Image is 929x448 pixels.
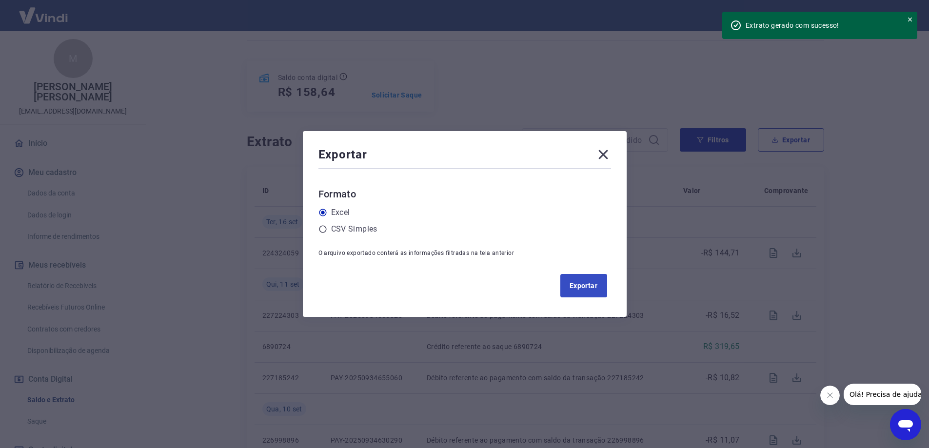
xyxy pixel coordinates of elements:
iframe: Fechar mensagem [820,386,840,405]
h6: Formato [318,186,611,202]
button: Exportar [560,274,607,297]
iframe: Mensagem da empresa [844,384,921,405]
span: O arquivo exportado conterá as informações filtradas na tela anterior [318,250,514,256]
iframe: Botão para abrir a janela de mensagens [890,409,921,440]
div: Extrato gerado com sucesso! [746,20,895,30]
label: Excel [331,207,350,218]
span: Olá! Precisa de ajuda? [6,7,82,15]
label: CSV Simples [331,223,377,235]
div: Exportar [318,147,611,166]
